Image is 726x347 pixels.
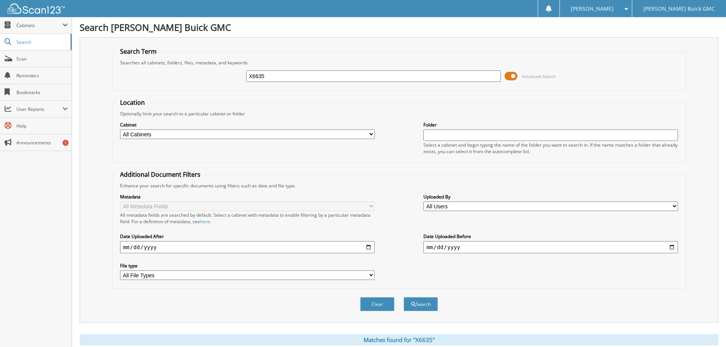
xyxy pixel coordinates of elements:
div: All metadata fields are searched by default. Select a cabinet with metadata to enable filtering b... [120,212,375,225]
span: Reminders [16,72,68,79]
legend: Location [116,98,149,107]
label: Metadata [120,193,375,200]
span: User Reports [16,106,63,112]
span: [PERSON_NAME] [571,6,614,11]
div: Select a cabinet and begin typing the name of the folder you want to search in. If the name match... [423,142,678,155]
input: start [120,241,375,253]
div: Matches found for "X6635" [80,334,718,345]
span: Scan [16,56,68,62]
span: Help [16,123,68,129]
div: 1 [63,140,69,146]
iframe: Chat Widget [688,310,726,347]
a: here [200,218,210,225]
label: Date Uploaded After [120,233,375,240]
label: File type [120,262,375,269]
button: Search [404,297,438,311]
div: Searches all cabinets, folders, files, metadata, and keywords [116,59,682,66]
input: end [423,241,678,253]
h1: Search [PERSON_NAME] Buick GMC [80,21,718,34]
div: Optionally limit your search to a particular cabinet or folder [116,110,682,117]
span: Announcements [16,139,68,146]
div: Enhance your search for specific documents using filters such as date and file type. [116,182,682,189]
legend: Additional Document Filters [116,170,204,179]
span: Bookmarks [16,89,68,96]
label: Cabinet [120,122,375,128]
span: Cabinets [16,22,63,29]
img: scan123-logo-white.svg [8,3,65,14]
label: Uploaded By [423,193,678,200]
button: Clear [360,297,394,311]
span: Advanced Search [522,74,556,79]
span: Search [16,39,67,45]
span: [PERSON_NAME] Buick GMC [643,6,715,11]
legend: Search Term [116,47,160,56]
label: Folder [423,122,678,128]
label: Date Uploaded Before [423,233,678,240]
